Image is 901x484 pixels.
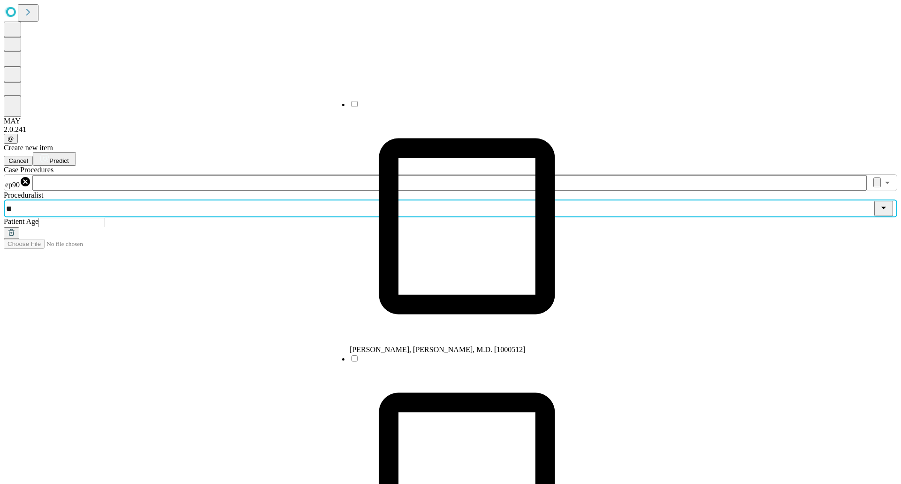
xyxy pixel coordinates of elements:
div: 2.0.241 [4,125,897,134]
button: Close [874,201,893,216]
span: Patient Age [4,217,38,225]
span: Proceduralist [4,191,43,199]
span: @ [8,135,14,142]
div: MAY [4,117,897,125]
button: Cancel [4,156,33,166]
span: Predict [49,157,69,164]
div: ep90 [5,176,31,189]
button: Predict [33,152,76,166]
button: Open [881,176,894,189]
button: @ [4,134,18,144]
span: Cancel [8,157,28,164]
button: Clear [873,177,881,187]
span: Scheduled Procedure [4,166,53,174]
span: [PERSON_NAME], [PERSON_NAME], M.D. [1000512] [350,346,526,353]
span: Create new item [4,144,53,152]
span: ep90 [5,181,20,189]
